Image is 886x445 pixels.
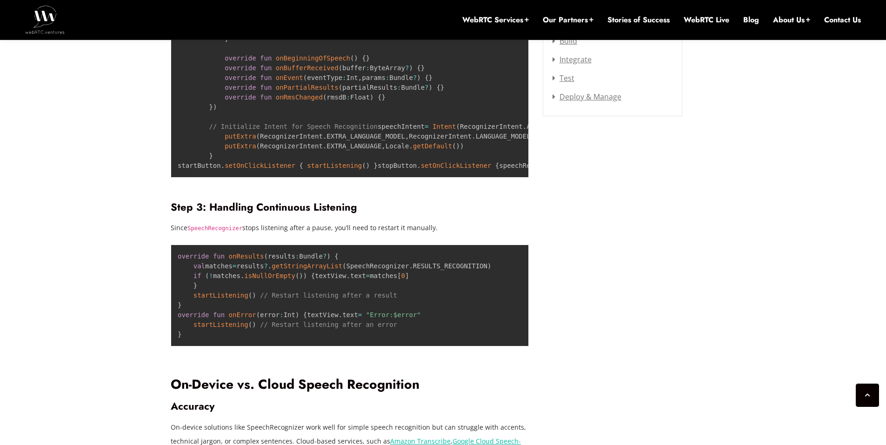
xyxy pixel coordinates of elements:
span: ) [326,252,330,260]
span: ) [460,142,464,150]
span: fun [260,84,272,91]
span: Intent [433,123,456,130]
span: startListening [193,321,248,328]
span: ( [323,93,326,101]
span: ( [362,162,366,169]
span: = [358,311,362,319]
span: . [346,272,350,279]
a: Contact Us [824,15,861,25]
span: . [409,142,413,150]
span: } [381,93,385,101]
span: ( [456,123,460,130]
span: ) [370,93,373,101]
span: onPartialResults [276,84,339,91]
span: override [225,93,256,101]
a: About Us [773,15,810,25]
span: . [472,133,475,140]
span: ) [303,272,307,279]
span: } [209,152,213,159]
span: ) [417,74,420,81]
a: Build [553,36,577,46]
h3: Step 3: Handling Continuous Listening [171,201,529,213]
code: results Bundle matches results SpeechRecognizer RESULTS_RECOGNITION matches textView text matches... [178,252,491,338]
span: val [193,262,205,270]
span: } [440,84,444,91]
span: override [178,311,209,319]
span: ? [323,252,326,260]
span: , [358,74,362,81]
span: // Initialize Intent for Speech Recognition [209,123,377,130]
span: override [225,84,256,91]
img: WebRTC.ventures [25,6,65,33]
span: . [323,142,326,150]
a: WebRTC Live [684,15,729,25]
span: onBeginningOfSpeech [276,54,350,62]
a: Deploy & Manage [553,92,621,102]
span: } [209,103,213,111]
span: ( [295,272,299,279]
span: ( [339,84,342,91]
span: ) [366,162,370,169]
span: ) [354,54,358,62]
span: . [268,262,272,270]
span: ) [456,142,460,150]
span: ) [252,292,256,299]
span: } [421,64,425,72]
a: Blog [743,15,759,25]
a: Our Partners [543,15,593,25]
span: [ [397,272,401,279]
span: , [381,142,385,150]
span: : [346,93,350,101]
span: . [221,162,225,169]
span: { [417,64,420,72]
span: override [225,74,256,81]
span: fun [213,311,225,319]
span: fun [260,64,272,72]
span: ( [248,292,252,299]
span: } [178,331,181,338]
span: setOnClickListener [225,162,295,169]
span: putExtra [225,142,256,150]
span: = [425,123,428,130]
span: fun [260,74,272,81]
span: ( [303,74,307,81]
a: Stories of Success [607,15,670,25]
span: ( [248,321,252,328]
span: fun [260,93,272,101]
span: ? [405,64,409,72]
span: ( [256,311,260,319]
h3: Accuracy [171,400,529,412]
span: 0 [401,272,405,279]
span: . [409,262,413,270]
span: . [323,133,326,140]
span: } [178,301,181,309]
span: ? [425,84,428,91]
code: SpeechRecognizer [187,225,242,232]
span: : [386,74,389,81]
span: } [429,74,433,81]
span: ) [299,272,303,279]
span: , [405,133,409,140]
a: Integrate [553,54,592,65]
span: ( [350,54,354,62]
h2: On-Device vs. Cloud Speech Recognition [171,377,529,393]
span: : [342,74,346,81]
a: WebRTC Services [462,15,529,25]
span: ( [256,133,260,140]
span: putExtra [225,133,256,140]
span: onRmsChanged [276,93,323,101]
span: getStringArrayList [272,262,342,270]
span: isNullOrEmpty [244,272,295,279]
a: Test [553,73,574,83]
span: { [303,311,307,319]
span: ] [405,272,409,279]
span: fun [260,54,272,62]
span: : [280,311,283,319]
span: : [397,84,401,91]
span: { [436,84,440,91]
span: { [299,162,303,169]
span: . [417,162,420,169]
span: ( [452,142,456,150]
span: ) [429,84,433,91]
span: { [425,74,428,81]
